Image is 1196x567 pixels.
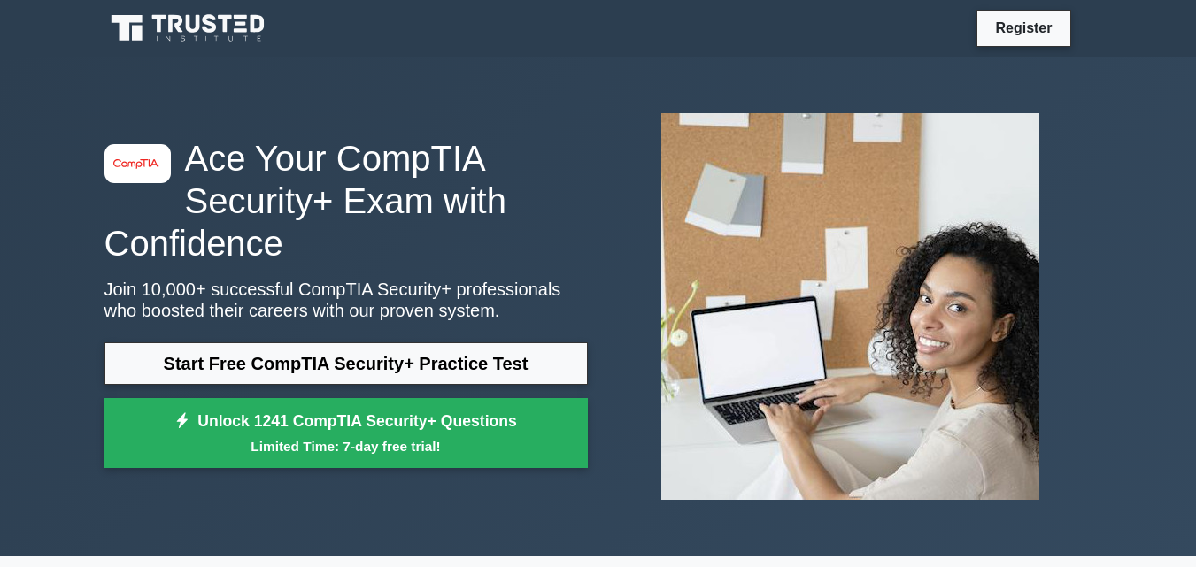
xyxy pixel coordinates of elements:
[104,279,588,321] p: Join 10,000+ successful CompTIA Security+ professionals who boosted their careers with our proven...
[104,398,588,469] a: Unlock 1241 CompTIA Security+ QuestionsLimited Time: 7-day free trial!
[104,342,588,385] a: Start Free CompTIA Security+ Practice Test
[104,137,588,264] h1: Ace Your CompTIA Security+ Exam with Confidence
[127,436,566,456] small: Limited Time: 7-day free trial!
[984,17,1062,39] a: Register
